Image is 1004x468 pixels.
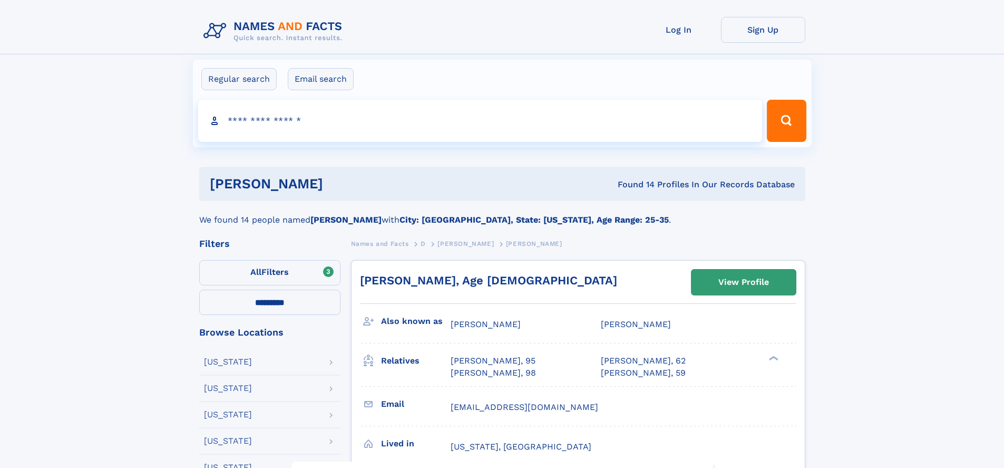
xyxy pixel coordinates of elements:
div: [US_STATE] [204,410,252,419]
a: D [421,237,426,250]
label: Email search [288,68,354,90]
a: Log In [637,17,721,43]
div: [US_STATE] [204,358,252,366]
label: Filters [199,260,340,285]
span: [PERSON_NAME] [451,319,521,329]
a: Names and Facts [351,237,409,250]
div: View Profile [718,270,769,294]
div: [US_STATE] [204,384,252,393]
div: We found 14 people named with . [199,201,805,226]
button: Search Button [767,100,806,142]
div: Browse Locations [199,328,340,337]
a: [PERSON_NAME], Age [DEMOGRAPHIC_DATA] [360,274,617,287]
div: ❯ [766,355,779,362]
h3: Also known as [381,312,451,330]
span: D [421,240,426,247]
span: [PERSON_NAME] [437,240,494,247]
img: Logo Names and Facts [199,17,351,45]
span: [PERSON_NAME] [601,319,671,329]
a: [PERSON_NAME] [437,237,494,250]
a: View Profile [691,270,796,295]
h3: Lived in [381,435,451,453]
div: Filters [199,239,340,249]
div: [US_STATE] [204,437,252,445]
b: City: [GEOGRAPHIC_DATA], State: [US_STATE], Age Range: 25-35 [399,215,669,225]
a: [PERSON_NAME], 95 [451,355,535,367]
input: search input [198,100,763,142]
a: [PERSON_NAME], 98 [451,367,536,379]
span: [US_STATE], [GEOGRAPHIC_DATA] [451,442,591,452]
a: [PERSON_NAME], 59 [601,367,686,379]
label: Regular search [201,68,277,90]
div: Found 14 Profiles In Our Records Database [470,179,795,190]
span: [PERSON_NAME] [506,240,562,247]
a: Sign Up [721,17,805,43]
h3: Email [381,395,451,413]
a: [PERSON_NAME], 62 [601,355,686,367]
b: [PERSON_NAME] [310,215,382,225]
h3: Relatives [381,352,451,370]
span: All [250,267,261,277]
span: [EMAIL_ADDRESS][DOMAIN_NAME] [451,402,598,412]
h1: [PERSON_NAME] [210,177,471,190]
